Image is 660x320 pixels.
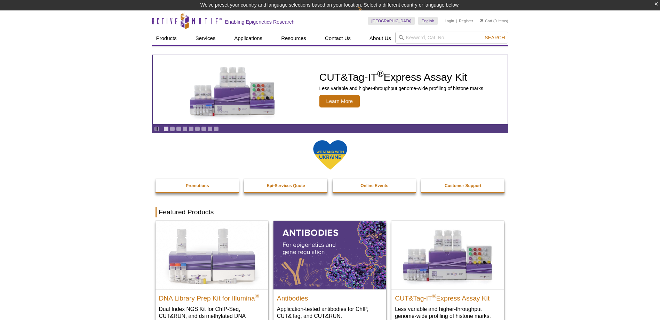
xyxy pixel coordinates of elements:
[319,72,484,82] h2: CUT&Tag-IT Express Assay Kit
[395,32,508,43] input: Keyword, Cat. No.
[175,51,290,128] img: CUT&Tag-IT Express Assay Kit
[182,126,188,131] a: Go to slide 4
[391,221,504,289] img: CUT&Tag-IT® Express Assay Kit
[445,18,454,23] a: Login
[244,179,328,192] a: Epi-Services Quote
[207,126,213,131] a: Go to slide 8
[267,183,305,188] strong: Epi-Services Quote
[395,291,501,302] h2: CUT&Tag-IT Express Assay Kit
[195,126,200,131] a: Go to slide 6
[445,183,481,188] strong: Customer Support
[201,126,206,131] a: Go to slide 7
[164,126,169,131] a: Go to slide 1
[319,85,484,91] p: Less variable and higher-throughput genome-wide profiling of histone marks
[153,55,508,124] a: CUT&Tag-IT Express Assay Kit CUT&Tag-IT®Express Assay Kit Less variable and higher-throughput gen...
[156,207,505,217] h2: Featured Products
[230,32,267,45] a: Applications
[225,19,295,25] h2: Enabling Epigenetics Research
[358,5,376,22] img: Change Here
[255,293,259,299] sup: ®
[456,17,457,25] li: |
[277,32,310,45] a: Resources
[480,18,492,23] a: Cart
[153,55,508,124] article: CUT&Tag-IT Express Assay Kit
[480,17,508,25] li: (0 items)
[189,126,194,131] a: Go to slide 5
[159,291,265,302] h2: DNA Library Prep Kit for Illumina
[152,32,181,45] a: Products
[191,32,220,45] a: Services
[483,34,507,41] button: Search
[485,35,505,40] span: Search
[395,305,501,320] p: Less variable and higher-throughput genome-wide profiling of histone marks​.
[273,221,386,289] img: All Antibodies
[421,179,505,192] a: Customer Support
[277,291,383,302] h2: Antibodies
[480,19,483,22] img: Your Cart
[377,69,383,79] sup: ®
[156,179,240,192] a: Promotions
[186,183,209,188] strong: Promotions
[360,183,388,188] strong: Online Events
[368,17,415,25] a: [GEOGRAPHIC_DATA]
[459,18,473,23] a: Register
[214,126,219,131] a: Go to slide 9
[277,305,383,320] p: Application-tested antibodies for ChIP, CUT&Tag, and CUT&RUN.
[170,126,175,131] a: Go to slide 2
[333,179,417,192] a: Online Events
[176,126,181,131] a: Go to slide 3
[418,17,438,25] a: English
[319,95,360,107] span: Learn More
[313,139,348,170] img: We Stand With Ukraine
[154,126,159,131] a: Toggle autoplay
[321,32,355,45] a: Contact Us
[156,221,268,289] img: DNA Library Prep Kit for Illumina
[365,32,395,45] a: About Us
[432,293,436,299] sup: ®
